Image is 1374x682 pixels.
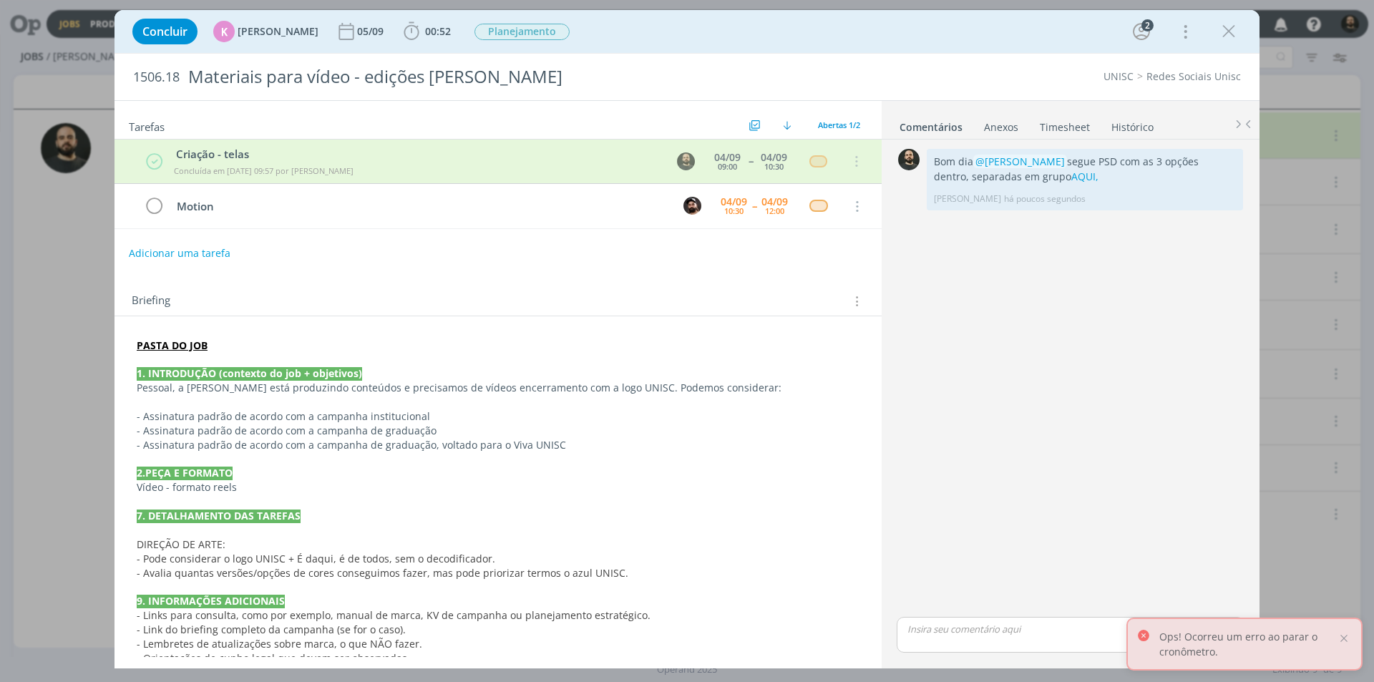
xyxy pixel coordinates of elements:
span: - Lembretes de atualizações sobre marca, o que NÃO fazer. [137,637,422,651]
a: Histórico [1111,114,1154,135]
div: Anexos [984,120,1018,135]
span: 1506.18 [133,69,180,85]
a: Redes Sociais Unisc [1146,69,1241,83]
div: 04/09 [721,197,747,207]
span: há poucos segundos [1004,193,1086,205]
div: 05/09 [357,26,386,36]
img: P [898,149,920,170]
div: 04/09 [761,152,787,162]
span: 00:52 [425,24,451,38]
div: Criação - telas [171,146,663,162]
button: Concluir [132,19,198,44]
div: Motion [170,198,670,215]
img: B [683,197,701,215]
div: 12:00 [765,207,784,215]
p: Ops! Ocorreu um erro ao parar o cronômetro. [1159,629,1337,659]
span: Tarefas [129,117,165,134]
span: - Link do briefing completo da campanha (se for o caso). [137,623,406,636]
p: - Assinatura padrão de acordo com a campanha institucional [137,409,859,424]
span: - Pode considerar o logo UNISC + É daqui, é de todos, sem o decodificador. [137,552,495,565]
div: 10:30 [764,162,784,170]
span: Briefing [132,292,170,311]
div: dialog [114,10,1259,668]
span: - Links para consulta, como por exemplo, manual de marca, KV de campanha ou planejamento estratég... [137,608,651,622]
div: 2 [1141,19,1154,31]
div: K [213,21,235,42]
span: - Orientações de cunho legal que devem ser observadas. [137,651,410,665]
a: PASTA DO JOB [137,338,208,352]
strong: 7. DETALHAMENTO DAS TAREFAS [137,509,301,522]
div: 09:00 [718,162,737,170]
strong: 1. INTRODUÇÃO (contexto do job + objetivos) [137,366,362,380]
a: AQUI, [1071,170,1098,183]
p: - Assinatura padrão de acordo com a campanha de graduação [137,424,859,438]
div: Materiais para vídeo - edições [PERSON_NAME] [182,59,774,94]
button: 00:52 [400,20,454,43]
div: 04/09 [714,152,741,162]
span: -- [749,156,753,166]
strong: 9. INFORMAÇÕES ADICIONAIS [137,594,285,608]
a: Comentários [899,114,963,135]
span: - Avalia quantas versões/opções de cores conseguimos fazer, mas pode priorizar termos o azul UNISC. [137,566,628,580]
span: @[PERSON_NAME] [975,155,1065,168]
a: Timesheet [1039,114,1091,135]
span: Planejamento [474,24,570,40]
div: 04/09 [761,197,788,207]
button: Planejamento [474,23,570,41]
p: [PERSON_NAME] [934,193,1001,205]
span: Abertas 1/2 [818,120,860,130]
a: UNISC [1103,69,1134,83]
span: -- [752,201,756,211]
p: Vídeo - formato reels [137,480,859,495]
div: 10:30 [724,207,744,215]
p: - Assinatura padrão de acordo com a campanha de graduação, voltado para o Viva UNISC [137,438,859,452]
strong: 2.PEÇA E FORMATO [137,466,233,479]
span: DIREÇÃO DE ARTE: [137,537,225,551]
span: Concluída em [DATE] 09:57 por [PERSON_NAME] [174,165,354,176]
button: Adicionar uma tarefa [128,240,231,266]
span: Concluir [142,26,187,37]
button: B [681,195,703,217]
p: Bom dia segue PSD com as 3 opções dentro, separadas em grupo [934,155,1236,184]
p: Pessoal, a [PERSON_NAME] está produzindo conteúdos e precisamos de vídeos encerramento com a logo... [137,381,859,395]
button: 2 [1130,20,1153,43]
button: K[PERSON_NAME] [213,21,318,42]
img: arrow-down.svg [783,121,791,130]
span: [PERSON_NAME] [238,26,318,36]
